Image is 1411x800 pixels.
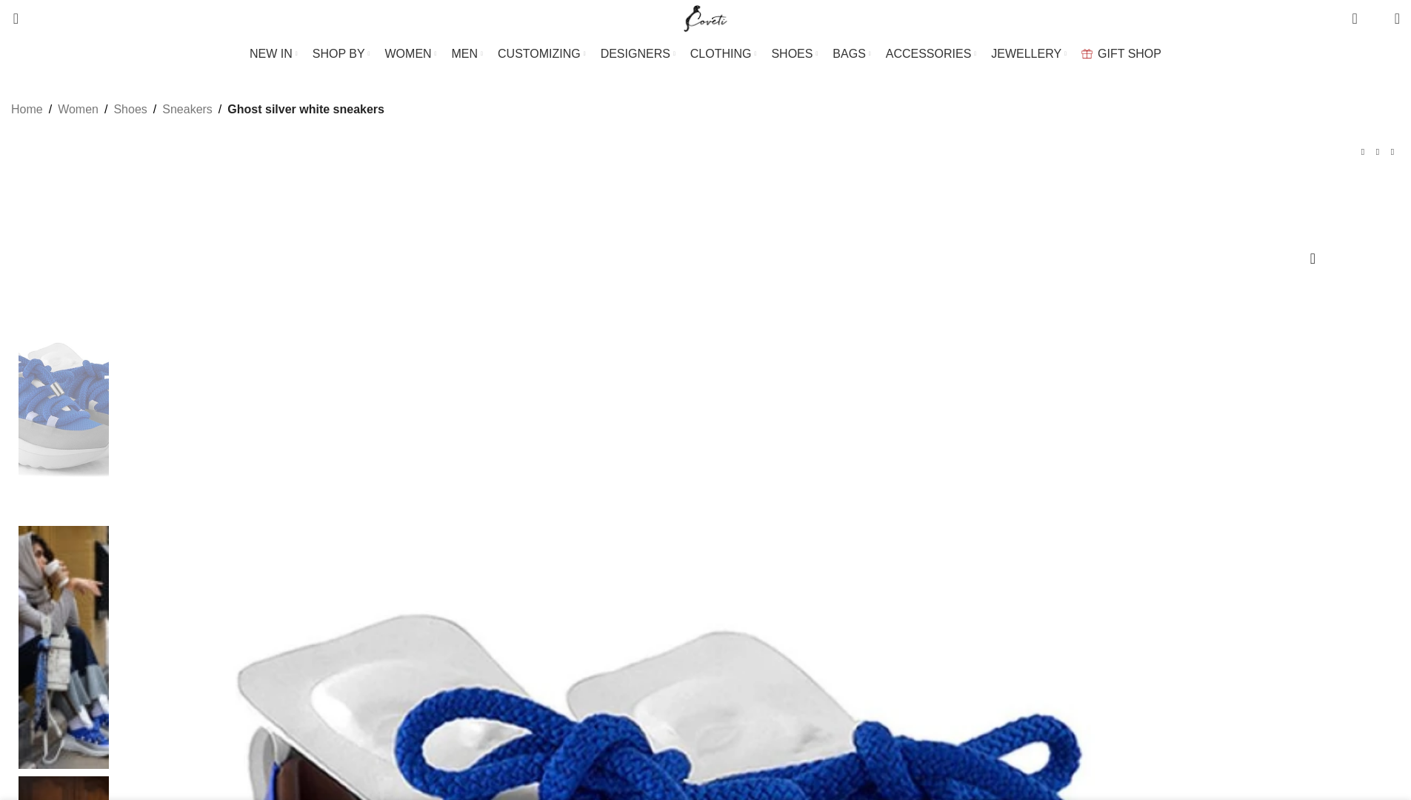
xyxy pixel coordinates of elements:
[113,100,147,119] a: Shoes
[886,39,977,69] a: ACCESSORIES
[19,526,109,770] img: Ghost silver white sneakers – 36 Coveti
[833,39,870,69] a: BAGS
[1353,7,1364,19] span: 0
[452,47,478,61] span: MEN
[1081,39,1161,69] a: GIFT SHOP
[1372,15,1383,26] span: 0
[313,39,370,69] a: SHOP BY
[771,47,813,61] span: SHOES
[833,47,865,61] span: BAGS
[11,100,43,119] a: Home
[498,39,586,69] a: CUSTOMIZING
[162,100,213,119] a: Sneakers
[991,47,1061,61] span: JEWELLERY
[690,47,752,61] span: CLOTHING
[19,275,109,519] img: Ghost silver white sneakers – 36 Coveti
[1081,49,1093,59] img: GiftBag
[771,39,818,69] a: SHOES
[601,47,670,61] span: DESIGNERS
[250,47,293,61] span: NEW IN
[385,39,437,69] a: WOMEN
[690,39,757,69] a: CLOTHING
[1098,47,1161,61] span: GIFT SHOP
[313,47,365,61] span: SHOP BY
[1385,144,1400,159] a: Next product
[1369,4,1384,33] div: My Wishlist
[991,39,1067,69] a: JEWELLERY
[4,4,19,33] a: Search
[681,11,730,24] a: Site logo
[601,39,676,69] a: DESIGNERS
[452,39,483,69] a: MEN
[4,39,1407,69] div: Main navigation
[250,39,298,69] a: NEW IN
[58,100,99,119] a: Women
[498,47,581,61] span: CUSTOMIZING
[1344,4,1364,33] a: 0
[1355,144,1370,159] a: Previous product
[11,100,384,119] nav: Breadcrumb
[385,47,432,61] span: WOMEN
[886,47,972,61] span: ACCESSORIES
[227,100,384,119] span: Ghost silver white sneakers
